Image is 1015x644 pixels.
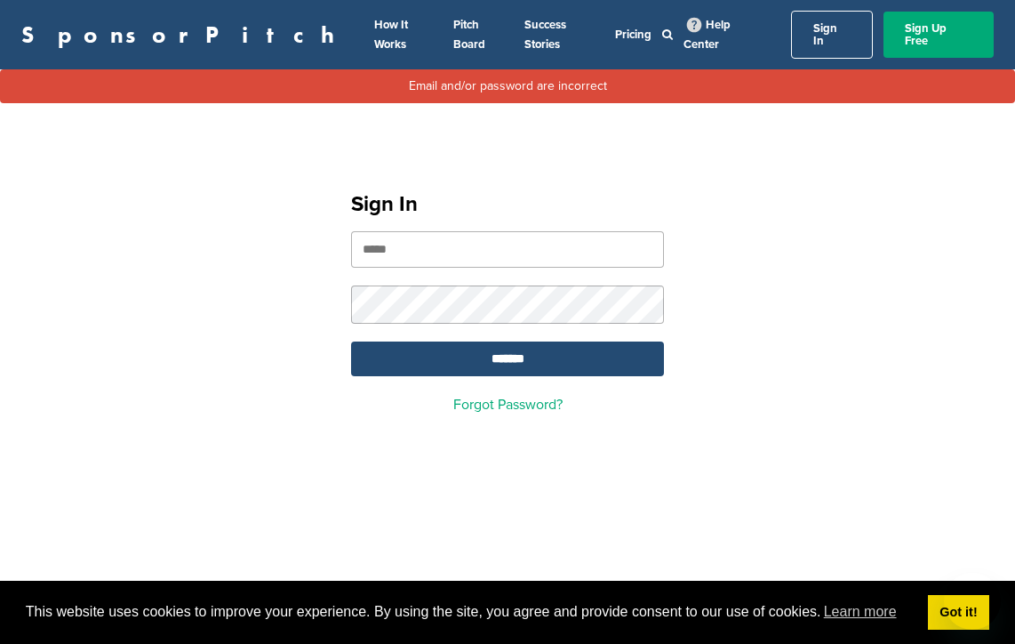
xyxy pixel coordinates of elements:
[374,18,408,52] a: How It Works
[351,189,664,221] h1: Sign In
[21,23,346,46] a: SponsorPitch
[453,18,485,52] a: Pitch Board
[928,595,989,631] a: dismiss cookie message
[944,573,1001,630] iframe: Button to launch messaging window
[683,14,731,55] a: Help Center
[821,599,899,625] a: learn more about cookies
[883,12,994,58] a: Sign Up Free
[791,11,873,59] a: Sign In
[524,18,566,52] a: Success Stories
[26,599,914,625] span: This website uses cookies to improve your experience. By using the site, you agree and provide co...
[453,396,563,414] a: Forgot Password?
[615,28,651,42] a: Pricing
